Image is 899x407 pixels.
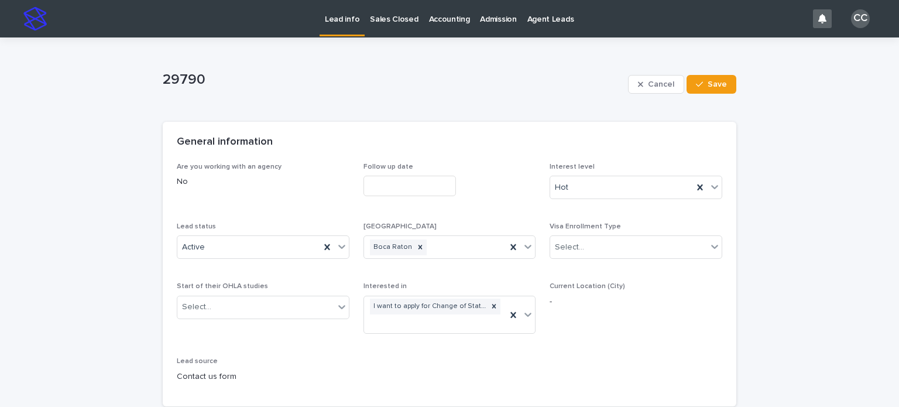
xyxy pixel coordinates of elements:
div: I want to apply for Change of Status (COS) [370,299,488,314]
span: Follow up date [363,163,413,170]
button: Save [687,75,736,94]
p: No [177,176,349,188]
span: Interest level [550,163,595,170]
div: Select... [555,241,584,254]
span: Are you working with an agency [177,163,282,170]
span: Interested in [363,283,407,290]
span: Visa Enrollment Type [550,223,621,230]
span: [GEOGRAPHIC_DATA] [363,223,437,230]
p: - [550,296,722,308]
span: Start of their OHLA studies [177,283,268,290]
button: Cancel [628,75,684,94]
div: Select... [182,301,211,313]
span: Hot [555,182,568,194]
span: Current Location (City) [550,283,625,290]
span: Cancel [648,80,674,88]
span: Active [182,241,205,254]
span: Save [708,80,727,88]
div: Boca Raton [370,240,414,255]
p: Contact us form [177,371,349,383]
h2: General information [177,136,273,149]
div: CC [851,9,870,28]
img: stacker-logo-s-only.png [23,7,47,30]
p: 29790 [163,71,623,88]
span: Lead status [177,223,216,230]
span: Lead source [177,358,218,365]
